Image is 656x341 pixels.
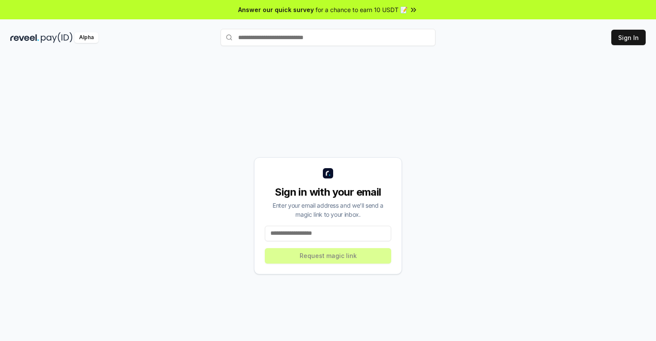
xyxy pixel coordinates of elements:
[74,32,98,43] div: Alpha
[41,32,73,43] img: pay_id
[238,5,314,14] span: Answer our quick survey
[611,30,646,45] button: Sign In
[10,32,39,43] img: reveel_dark
[323,168,333,178] img: logo_small
[265,185,391,199] div: Sign in with your email
[265,201,391,219] div: Enter your email address and we’ll send a magic link to your inbox.
[316,5,408,14] span: for a chance to earn 10 USDT 📝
